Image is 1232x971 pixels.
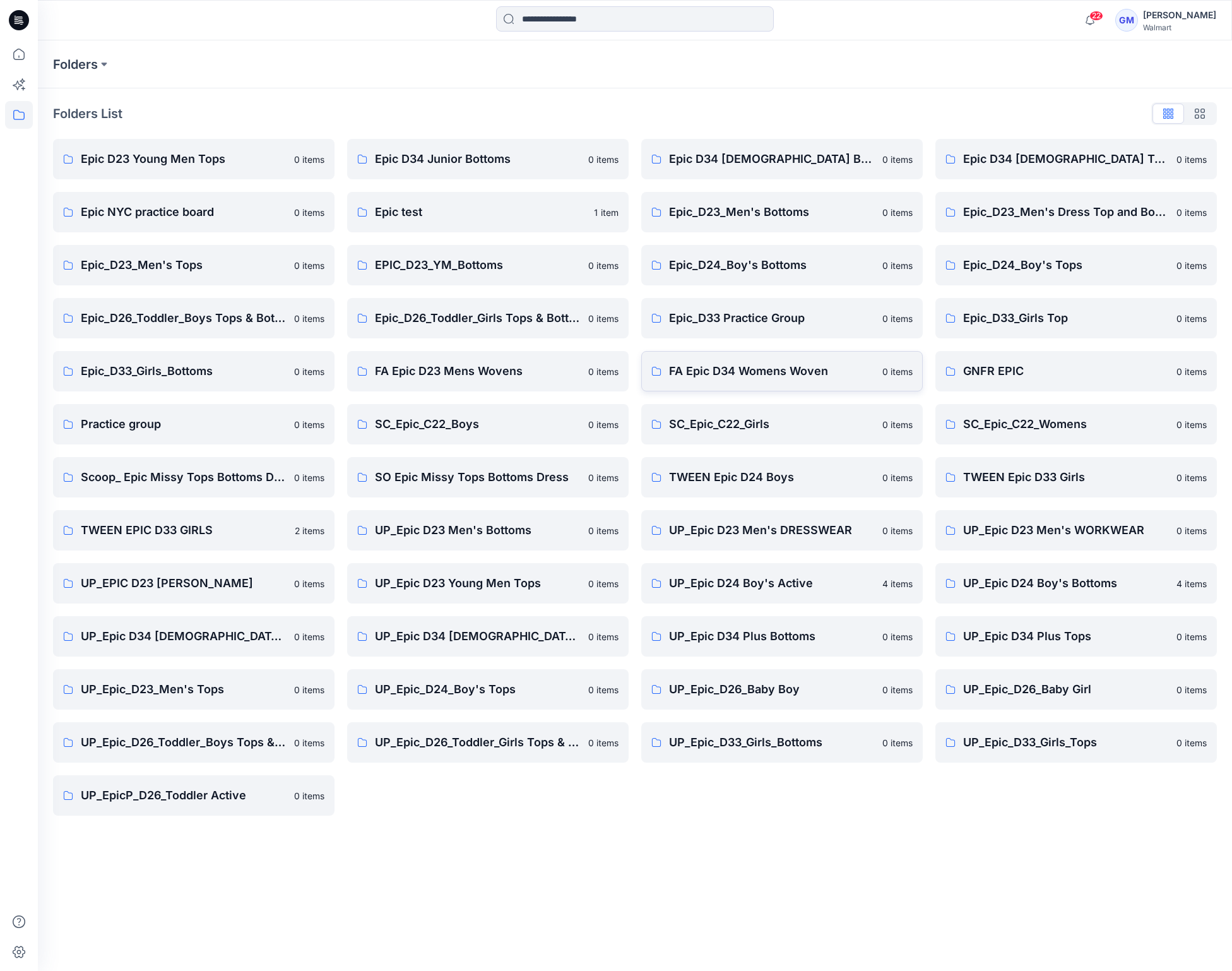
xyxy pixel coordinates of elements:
[1176,683,1207,696] p: 0 items
[81,362,287,380] p: Epic_D33_Girls_Bottoms
[641,563,923,604] a: UP_Epic D24 Boy's Active4 items
[963,521,1169,539] p: UP_Epic D23 Men's WORKWEAR
[935,722,1217,763] a: UP_Epic_D33_Girls_Tops0 items
[641,404,923,444] a: SC_Epic_C22_Girls0 items
[1176,365,1207,378] p: 0 items
[53,616,335,657] a: UP_Epic D34 [DEMOGRAPHIC_DATA] Bottoms0 items
[669,309,875,327] p: Epic_D33 Practice Group
[882,365,913,378] p: 0 items
[641,245,923,285] a: Epic_D24_Boy's Bottoms0 items
[641,510,923,551] a: UP_Epic D23 Men's DRESSWEAR0 items
[347,669,629,710] a: UP_Epic_D24_Boy's Tops0 items
[347,404,629,444] a: SC_Epic_C22_Boys0 items
[347,563,629,604] a: UP_Epic D23 Young Men Tops0 items
[935,457,1217,497] a: TWEEN Epic D33 Girls0 items
[669,150,875,168] p: Epic D34 [DEMOGRAPHIC_DATA] Bottoms
[935,351,1217,391] a: GNFR EPIC0 items
[588,577,619,590] p: 0 items
[963,575,1169,592] p: UP_Epic D24 Boy's Bottoms
[1176,736,1207,749] p: 0 items
[347,510,629,551] a: UP_Epic D23 Men's Bottoms0 items
[963,256,1169,274] p: Epic_D24_Boy's Tops
[294,471,324,484] p: 0 items
[53,192,335,232] a: Epic NYC practice board0 items
[294,365,324,378] p: 0 items
[81,256,287,274] p: Epic_D23_Men's Tops
[641,616,923,657] a: UP_Epic D34 Plus Bottoms0 items
[963,415,1169,433] p: SC_Epic_C22_Womens
[53,457,335,497] a: Scoop_ Epic Missy Tops Bottoms Dress0 items
[669,468,875,486] p: TWEEN Epic D24 Boys
[375,415,581,433] p: SC_Epic_C22_Boys
[882,471,913,484] p: 0 items
[81,787,287,804] p: UP_EpicP_D26_Toddler Active
[1089,11,1103,21] span: 22
[1176,312,1207,325] p: 0 items
[1176,471,1207,484] p: 0 items
[641,722,923,763] a: UP_Epic_D33_Girls_Bottoms0 items
[1176,259,1207,272] p: 0 items
[294,789,324,802] p: 0 items
[588,312,619,325] p: 0 items
[53,404,335,444] a: Practice group0 items
[588,418,619,431] p: 0 items
[53,510,335,551] a: TWEEN EPIC D33 GIRLS2 items
[53,245,335,285] a: Epic_D23_Men's Tops0 items
[882,736,913,749] p: 0 items
[669,681,875,698] p: UP_Epic_D26_Baby Boy
[963,681,1169,698] p: UP_Epic_D26_Baby Girl
[375,150,581,168] p: Epic D34 Junior Bottoms
[1115,9,1138,32] div: GM
[81,203,287,221] p: Epic NYC practice board
[347,722,629,763] a: UP_Epic_D26_Toddler_Girls Tops & Bottoms0 items
[588,683,619,696] p: 0 items
[347,245,629,285] a: EPIC_D23_YM_Bottoms0 items
[53,669,335,710] a: UP_Epic_D23_Men's Tops0 items
[294,259,324,272] p: 0 items
[294,206,324,219] p: 0 items
[1176,630,1207,643] p: 0 items
[963,362,1169,380] p: GNFR EPIC
[81,150,287,168] p: Epic D23 Young Men Tops
[935,669,1217,710] a: UP_Epic_D26_Baby Girl0 items
[588,153,619,166] p: 0 items
[669,521,875,539] p: UP_Epic D23 Men's DRESSWEAR
[53,722,335,763] a: UP_Epic_D26_Toddler_Boys Tops & Bottoms0 items
[935,510,1217,551] a: UP_Epic D23 Men's WORKWEAR0 items
[641,139,923,179] a: Epic D34 [DEMOGRAPHIC_DATA] Bottoms0 items
[81,415,287,433] p: Practice group
[1176,577,1207,590] p: 4 items
[53,139,335,179] a: Epic D23 Young Men Tops0 items
[1176,524,1207,537] p: 0 items
[882,312,913,325] p: 0 items
[294,683,324,696] p: 0 items
[81,521,287,539] p: TWEEN EPIC D33 GIRLS
[963,150,1169,168] p: Epic D34 [DEMOGRAPHIC_DATA] Tops
[375,681,581,698] p: UP_Epic_D24_Boy's Tops
[81,468,287,486] p: Scoop_ Epic Missy Tops Bottoms Dress
[963,468,1169,486] p: TWEEN Epic D33 Girls
[375,628,581,645] p: UP_Epic D34 [DEMOGRAPHIC_DATA] Top
[669,734,875,751] p: UP_Epic_D33_Girls_Bottoms
[294,312,324,325] p: 0 items
[963,309,1169,327] p: Epic_D33_Girls Top
[935,245,1217,285] a: Epic_D24_Boy's Tops0 items
[1176,418,1207,431] p: 0 items
[375,203,586,221] p: Epic test
[882,259,913,272] p: 0 items
[53,104,122,123] p: Folders List
[882,577,913,590] p: 4 items
[641,669,923,710] a: UP_Epic_D26_Baby Boy0 items
[347,351,629,391] a: FA Epic D23 Mens Wovens0 items
[294,418,324,431] p: 0 items
[294,153,324,166] p: 0 items
[81,628,287,645] p: UP_Epic D34 [DEMOGRAPHIC_DATA] Bottoms
[935,298,1217,338] a: Epic_D33_Girls Top0 items
[641,192,923,232] a: Epic_D23_Men's Bottoms0 items
[1176,206,1207,219] p: 0 items
[669,362,875,380] p: FA Epic D34 Womens Woven
[641,351,923,391] a: FA Epic D34 Womens Woven0 items
[375,521,581,539] p: UP_Epic D23 Men's Bottoms
[375,256,581,274] p: EPIC_D23_YM_Bottoms
[669,628,875,645] p: UP_Epic D34 Plus Bottoms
